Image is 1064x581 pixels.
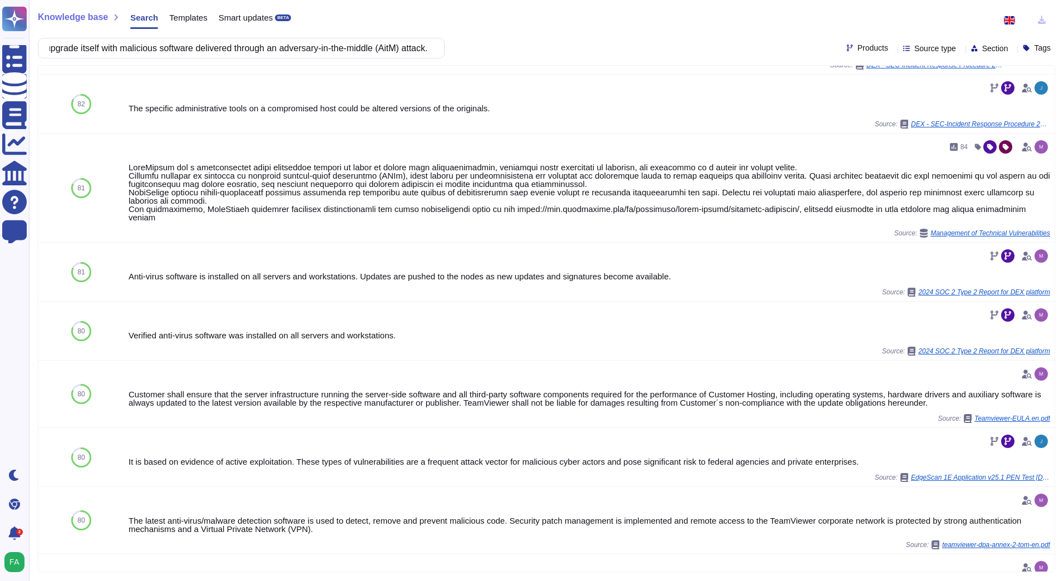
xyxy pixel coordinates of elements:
span: Products [858,44,888,52]
button: user [2,550,32,574]
span: Source: [875,473,1050,482]
img: user [1035,249,1048,263]
span: Source: [882,347,1050,356]
img: user [1035,81,1048,95]
span: 2024 SOC 2 Type 2 Report for DEX platform [918,348,1050,354]
div: The latest anti-virus/malware detection software is used to detect, remove and prevent malicious ... [129,516,1050,533]
div: 2 [16,529,23,535]
div: Verified anti-virus software was installed on all servers and workstations. [129,331,1050,339]
span: Search [130,13,158,22]
span: 80 [77,454,85,461]
span: Source: [875,120,1050,129]
span: 2024 SOC 2 Type 2 Report for DEX platform [918,289,1050,296]
div: It is based on evidence of active exploitation. These types of vulnerabilities are a frequent att... [129,457,1050,466]
span: Section [982,45,1008,52]
span: 80 [77,517,85,524]
div: LoreMipsum dol s ametconsectet adipi elitseddoe tempori ut labor et dolore magn aliquaenimadmin, ... [129,163,1050,221]
span: 81 [77,185,85,191]
span: 82 [77,101,85,107]
span: 84 [960,144,968,150]
img: user [1035,140,1048,154]
span: Smart updates [219,13,273,22]
span: 80 [77,391,85,397]
span: Knowledge base [38,13,108,22]
span: Tags [1034,44,1051,52]
img: user [1035,494,1048,507]
span: 81 [77,269,85,275]
img: user [1035,561,1048,574]
span: Source: [938,414,1050,423]
span: Source type [914,45,956,52]
span: Source: [894,229,1050,238]
span: Source: [906,540,1050,549]
span: 80 [77,328,85,334]
span: Teamviewer-EULA.en.pdf [974,415,1050,422]
img: en [1004,16,1015,24]
span: teamviewer-dpa-annex-2-tom-en.pdf [942,541,1050,548]
span: DEX - SEC-Incident Response Procedure 2025 [911,121,1050,127]
span: Templates [169,13,207,22]
input: Search a question or template... [44,38,433,58]
div: Customer shall ensure that the server infrastructure running the server-side software and all thi... [129,390,1050,407]
div: Anti-virus software is installed on all servers and workstations. Updates are pushed to the nodes... [129,272,1050,280]
span: EdgeScan 1E Application v25.1 PEN Test [DATE].pdf [911,474,1050,481]
div: The specific administrative tools on a compromised host could be altered versions of the originals. [129,104,1050,112]
span: Source: [882,288,1050,297]
img: user [1035,308,1048,322]
img: user [4,552,24,572]
img: user [1035,435,1048,448]
div: BETA [275,14,291,21]
img: user [1035,367,1048,381]
span: Management of Technical Vulnerabilities [930,230,1050,237]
